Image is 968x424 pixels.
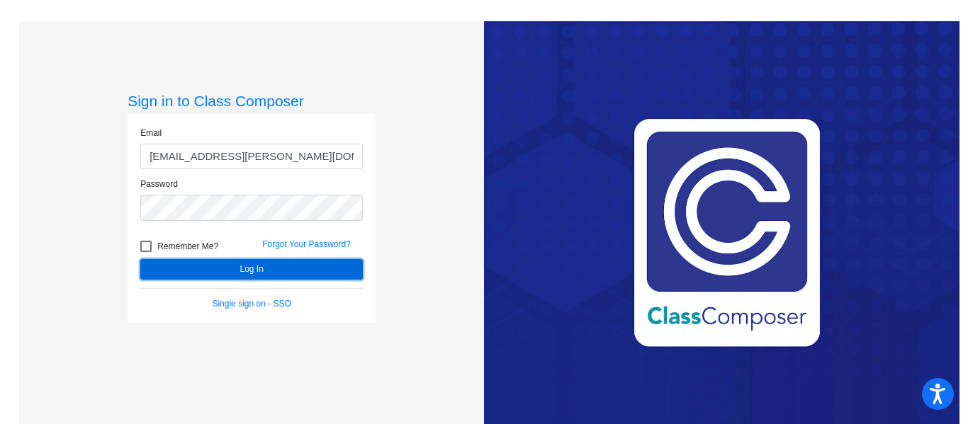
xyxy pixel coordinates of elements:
span: Remember Me? [157,238,218,255]
label: Email [140,127,162,139]
a: Forgot Your Password? [262,239,351,249]
label: Password [140,178,178,190]
button: Log In [140,259,363,280]
h3: Sign in to Class Composer [128,92,376,110]
a: Single sign on - SSO [212,299,291,309]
